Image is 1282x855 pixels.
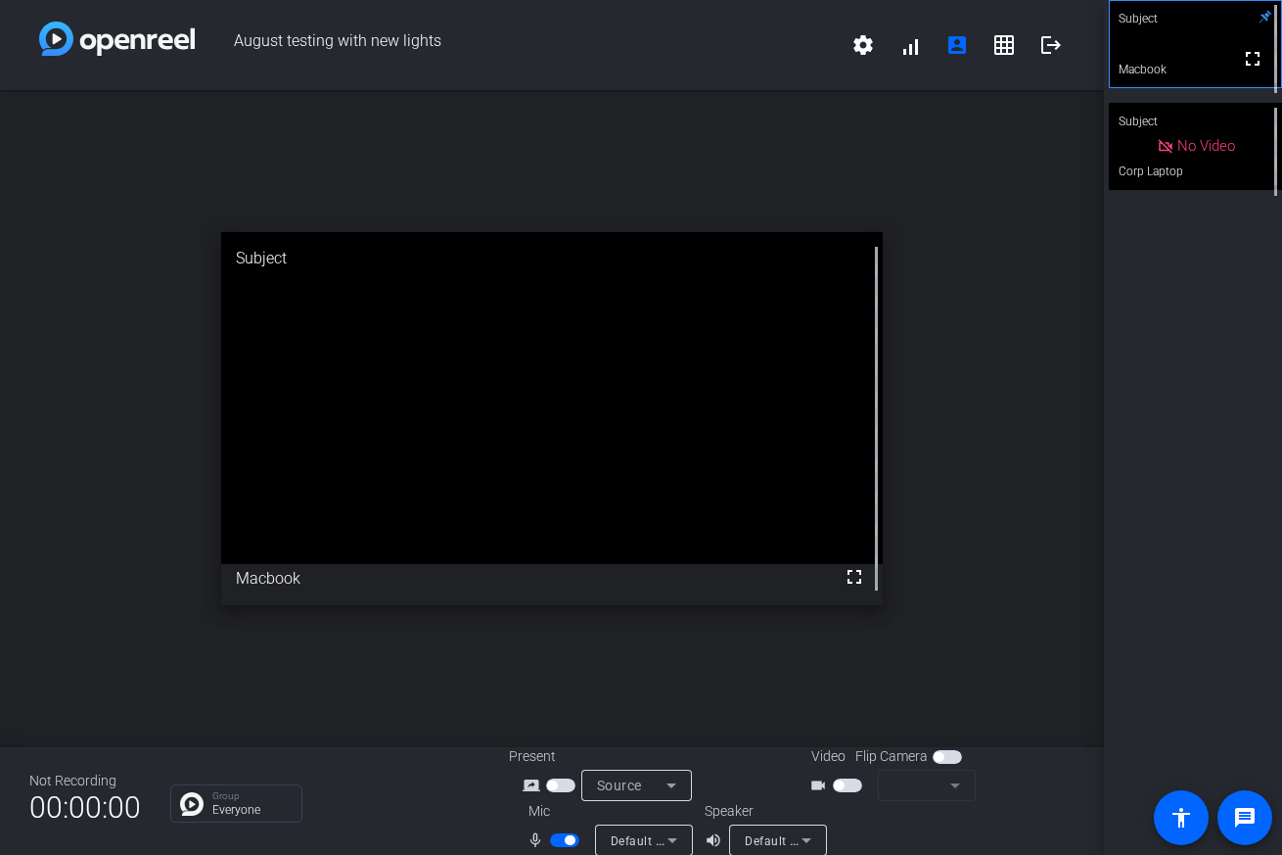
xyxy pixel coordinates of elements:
[523,774,546,797] mat-icon: screen_share_outline
[212,804,292,816] p: Everyone
[611,832,862,848] span: Default - MacBook Pro Microphone (Built-in)
[1039,33,1063,57] mat-icon: logout
[745,832,981,848] span: Default - MacBook Pro Speakers (Built-in)
[811,746,846,767] span: Video
[1109,103,1282,140] div: Subject
[855,746,928,767] span: Flip Camera
[1241,47,1264,71] mat-icon: fullscreen
[1177,137,1235,155] span: No Video
[29,784,141,831] span: 00:00:00
[705,829,728,852] mat-icon: volume_up
[887,22,934,69] button: signal_cellular_alt
[180,792,204,816] img: Chat Icon
[527,829,550,852] mat-icon: mic_none
[851,33,875,57] mat-icon: settings
[29,771,141,791] div: Not Recording
[597,778,642,793] span: Source
[509,746,705,767] div: Present
[1233,806,1257,830] mat-icon: message
[945,33,969,57] mat-icon: account_box
[221,232,884,285] div: Subject
[809,774,833,797] mat-icon: videocam_outline
[39,22,195,56] img: white-gradient.svg
[1169,806,1193,830] mat-icon: accessibility
[195,22,840,69] span: August testing with new lights
[509,801,705,822] div: Mic
[843,565,866,589] mat-icon: fullscreen
[705,801,822,822] div: Speaker
[992,33,1016,57] mat-icon: grid_on
[212,791,292,801] p: Group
